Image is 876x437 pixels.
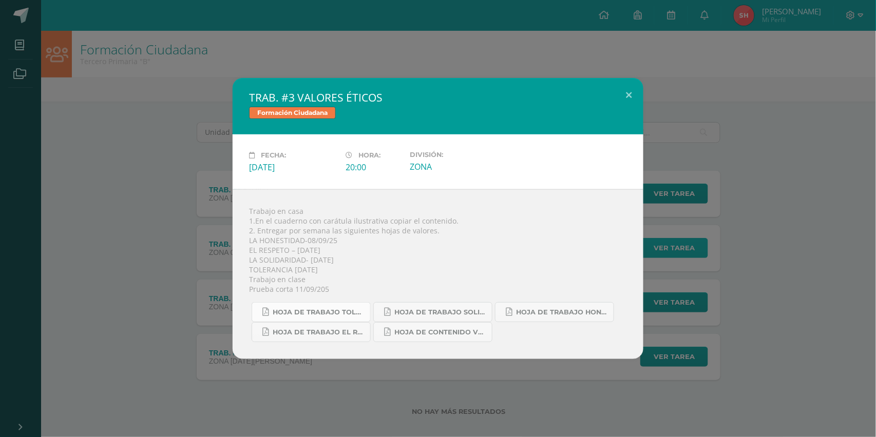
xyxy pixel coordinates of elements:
button: Close (Esc) [614,78,643,113]
div: [DATE] [249,162,337,173]
div: ZONA [410,161,498,172]
a: HOJA DE TRABAJO HONESTIDAD.pdf [495,302,614,322]
span: Formación Ciudadana [249,107,336,119]
span: HOJA DE CONTENIDO VALORES.pdf [394,328,487,336]
a: HOJA DE TRABAJO TOLERANCIA.pdf [252,302,371,322]
span: HOJA DE TRABAJO HONESTIDAD.pdf [516,308,608,316]
div: Trabajo en casa 1.En el cuaderno con carátula ilustrativa copiar el contenido. 2. Entregar por se... [233,189,643,359]
span: Fecha: [261,151,286,159]
label: División: [410,151,498,158]
a: HOJA DE TRABAJO SOLIDARIDAD.pdf [373,302,492,322]
span: HOJA DE TRABAJO EL RESPETO.pdf [273,328,365,336]
a: HOJA DE TRABAJO EL RESPETO.pdf [252,322,371,342]
h2: TRAB. #3 VALORES ÉTICOS [249,90,627,105]
a: HOJA DE CONTENIDO VALORES.pdf [373,322,492,342]
span: HOJA DE TRABAJO SOLIDARIDAD.pdf [394,308,487,316]
div: 20:00 [346,162,402,173]
span: Hora: [358,151,380,159]
span: HOJA DE TRABAJO TOLERANCIA.pdf [273,308,365,316]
